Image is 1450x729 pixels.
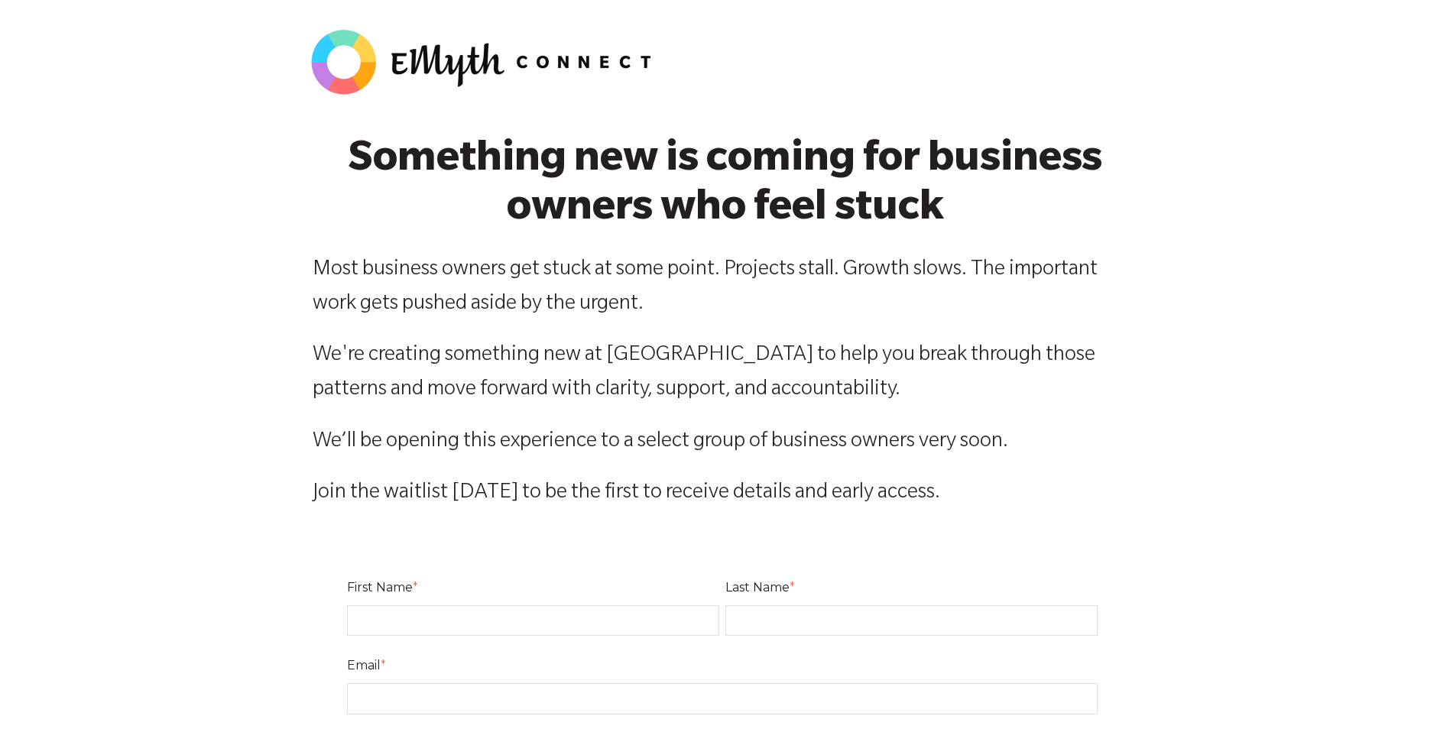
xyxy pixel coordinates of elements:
[725,580,790,595] span: Last Name
[347,580,413,595] span: First Name
[305,24,665,100] img: EMyth-Connect
[1374,656,1450,729] iframe: Chat Widget
[313,139,1138,236] h2: Something new is coming for business owners who feel stuck
[313,339,1138,408] p: We're creating something new at [GEOGRAPHIC_DATA] to help you break through those patterns and mo...
[347,658,381,672] span: Email
[313,254,1138,322] p: Most business owners get stuck at some point. Projects stall. Growth slows. The important work ge...
[313,477,1138,511] p: Join the waitlist [DATE] to be the first to receive details and early access.
[313,426,1138,460] p: We’ll be opening this experience to a select group of business owners very soon.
